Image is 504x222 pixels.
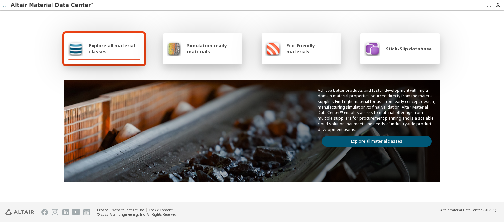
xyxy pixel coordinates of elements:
[5,209,34,215] img: Altair Engineering
[112,208,144,212] a: Website Terms of Use
[265,41,281,56] img: Eco-Friendly materials
[167,41,181,56] img: Simulation ready materials
[386,46,432,52] span: Stick-Slip database
[322,136,432,147] a: Explore all material classes
[286,42,337,55] span: Eco-Friendly materials
[89,42,140,55] span: Explore all material classes
[318,88,436,132] p: Achieve better products and faster development with multi-domain material properties sourced dire...
[364,41,380,56] img: Stick-Slip database
[10,2,94,9] img: Altair Material Data Center
[97,212,177,217] div: © 2025 Altair Engineering, Inc. All Rights Reserved.
[68,41,83,56] img: Explore all material classes
[97,208,108,212] a: Privacy
[149,208,173,212] a: Cookie Consent
[440,208,482,212] span: Altair Material Data Center
[440,208,496,212] div: (v2025.1)
[187,42,239,55] span: Simulation ready materials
